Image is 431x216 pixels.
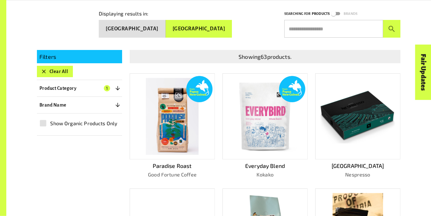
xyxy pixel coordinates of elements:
[344,11,357,17] p: Brands
[166,20,232,38] button: [GEOGRAPHIC_DATA]
[39,101,67,109] p: Brand Name
[222,171,308,178] p: Kokako
[37,99,122,111] button: Brand Name
[284,11,310,17] p: Searching for
[222,73,308,178] a: Everyday BlendKokako
[130,162,215,170] p: Paradise Roast
[222,162,308,170] p: Everyday Blend
[315,162,400,170] p: [GEOGRAPHIC_DATA]
[39,52,120,61] p: Filters
[37,83,122,94] button: Product Category
[37,66,73,77] button: Clear All
[130,73,215,178] a: Paradise RoastGood Fortune Coffee
[104,85,110,91] span: 1
[99,10,148,17] p: Displaying results in:
[99,20,166,38] button: [GEOGRAPHIC_DATA]
[315,73,400,178] a: [GEOGRAPHIC_DATA]Nespresso
[132,52,398,61] p: Showing 63 products.
[315,171,400,178] p: Nespresso
[130,171,215,178] p: Good Fortune Coffee
[39,84,76,92] p: Product Category
[312,11,330,17] p: Products
[50,120,117,127] span: Show Organic Products Only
